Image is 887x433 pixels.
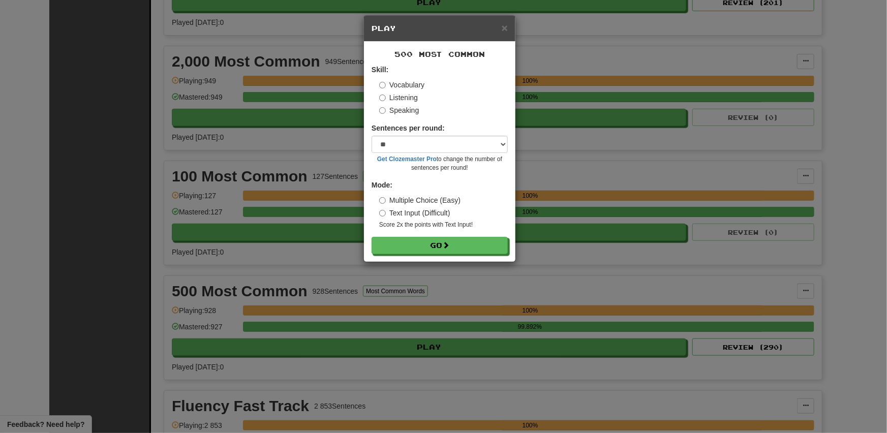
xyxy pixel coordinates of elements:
button: Close [502,22,508,33]
label: Text Input (Difficult) [379,208,450,218]
input: Multiple Choice (Easy) [379,197,386,204]
label: Sentences per round: [372,123,445,133]
small: Score 2x the points with Text Input ! [379,221,508,229]
strong: Mode: [372,181,392,189]
input: Text Input (Difficult) [379,210,386,216]
span: × [502,22,508,34]
a: Get Clozemaster Pro [377,156,437,163]
small: to change the number of sentences per round! [372,155,508,172]
strong: Skill: [372,66,388,74]
input: Vocabulary [379,82,386,88]
label: Listening [379,92,418,103]
label: Speaking [379,105,419,115]
h5: Play [372,23,508,34]
button: Go [372,237,508,254]
label: Vocabulary [379,80,424,90]
span: 500 Most Common [394,50,485,58]
input: Listening [379,95,386,101]
input: Speaking [379,107,386,114]
label: Multiple Choice (Easy) [379,195,461,205]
